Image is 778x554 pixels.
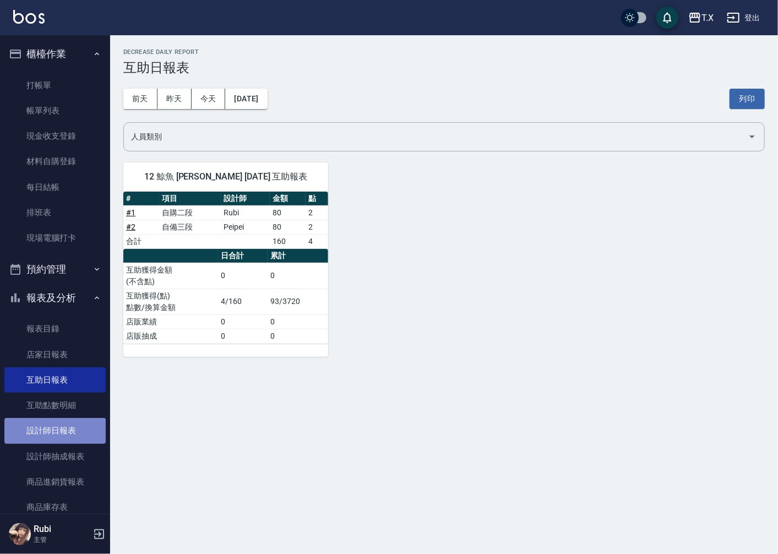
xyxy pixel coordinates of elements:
[221,220,270,234] td: Peipei
[159,192,221,206] th: 項目
[4,469,106,495] a: 商品進銷貨報表
[123,314,218,329] td: 店販業績
[4,284,106,312] button: 報表及分析
[123,60,765,75] h3: 互助日報表
[123,48,765,56] h2: Decrease Daily Report
[159,205,221,220] td: 自購二段
[123,289,218,314] td: 互助獲得(點) 點數/換算金額
[4,225,106,251] a: 現場電腦打卡
[4,444,106,469] a: 設計師抽成報表
[701,11,714,25] div: T.X
[4,200,106,225] a: 排班表
[4,40,106,68] button: 櫃檯作業
[268,314,328,329] td: 0
[123,192,159,206] th: #
[123,234,159,248] td: 合計
[34,535,90,545] p: 主管
[268,263,328,289] td: 0
[270,220,306,234] td: 80
[4,316,106,341] a: 報表目錄
[218,289,268,314] td: 4/160
[4,342,106,367] a: 店家日報表
[9,523,31,545] img: Person
[306,192,328,206] th: 點
[218,263,268,289] td: 0
[225,89,267,109] button: [DATE]
[270,192,306,206] th: 金額
[126,208,135,217] a: #1
[4,393,106,418] a: 互助點數明細
[218,329,268,343] td: 0
[4,123,106,149] a: 現金收支登錄
[123,192,328,249] table: a dense table
[268,329,328,343] td: 0
[306,220,328,234] td: 2
[306,205,328,220] td: 2
[159,220,221,234] td: 自備三段
[268,249,328,263] th: 累計
[4,73,106,98] a: 打帳單
[123,249,328,344] table: a dense table
[743,128,761,145] button: Open
[268,289,328,314] td: 93/3720
[218,314,268,329] td: 0
[4,418,106,443] a: 設計師日報表
[656,7,678,29] button: save
[34,524,90,535] h5: Rubi
[192,89,226,109] button: 今天
[137,171,315,182] span: 12 鯨魚 [PERSON_NAME] [DATE] 互助報表
[4,495,106,520] a: 商品庫存表
[4,175,106,200] a: 每日結帳
[123,89,157,109] button: 前天
[306,234,328,248] td: 4
[270,234,306,248] td: 160
[157,89,192,109] button: 昨天
[4,149,106,174] a: 材料自購登錄
[128,127,743,146] input: 人員名稱
[722,8,765,28] button: 登出
[13,10,45,24] img: Logo
[4,255,106,284] button: 預約管理
[126,222,135,231] a: #2
[730,89,765,109] button: 列印
[4,367,106,393] a: 互助日報表
[218,249,268,263] th: 日合計
[123,263,218,289] td: 互助獲得金額 (不含點)
[221,205,270,220] td: Rubi
[270,205,306,220] td: 80
[4,98,106,123] a: 帳單列表
[221,192,270,206] th: 設計師
[684,7,718,29] button: T.X
[123,329,218,343] td: 店販抽成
